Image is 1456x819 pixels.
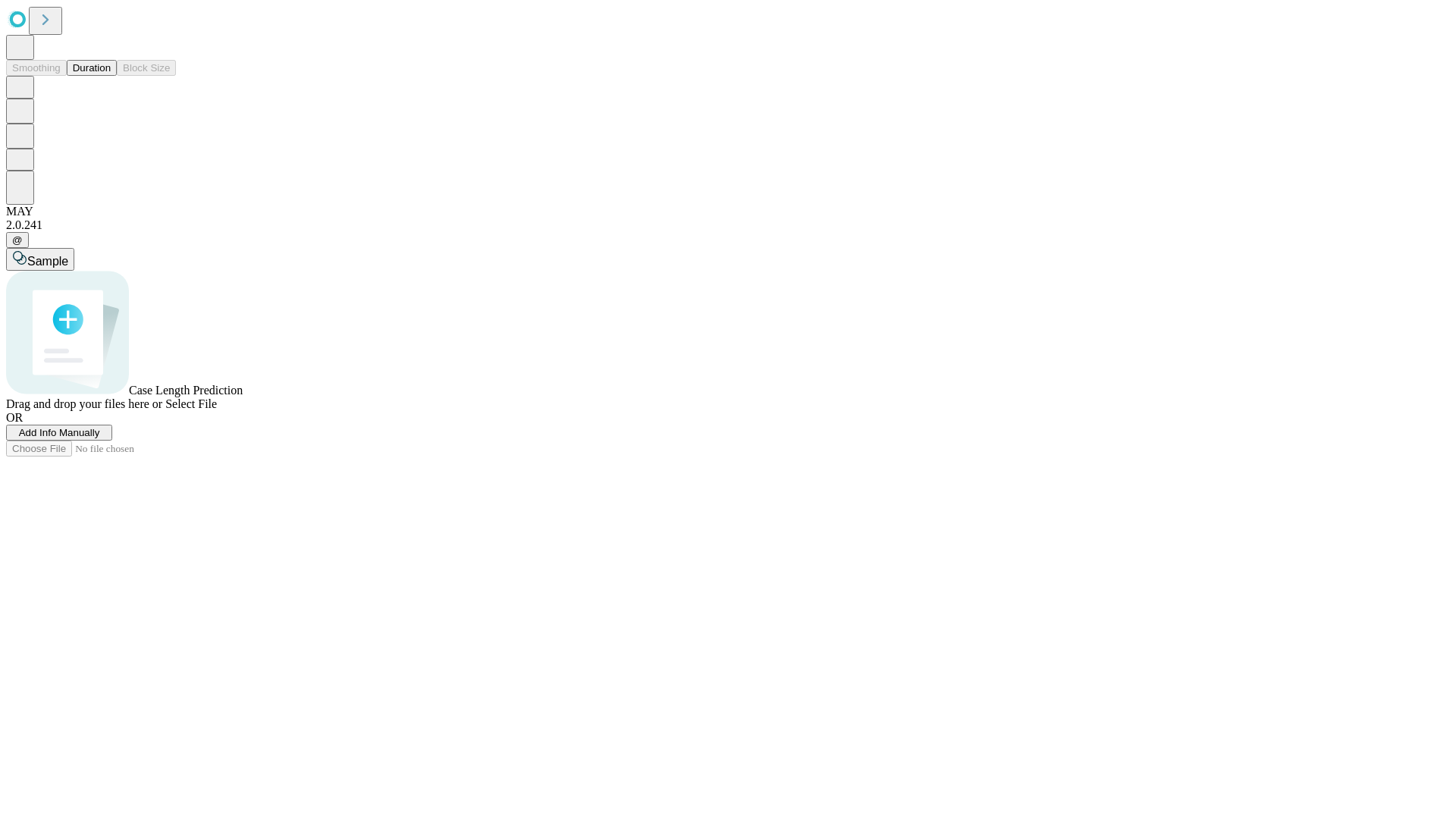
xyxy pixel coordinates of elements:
[6,397,162,410] span: Drag and drop your files here or
[6,60,67,76] button: Smoothing
[6,205,1450,218] div: MAY
[129,384,243,397] span: Case Length Prediction
[19,427,100,438] span: Add Info Manually
[117,60,176,76] button: Block Size
[27,255,68,268] span: Sample
[67,60,117,76] button: Duration
[6,411,23,424] span: OR
[12,234,23,246] span: @
[165,397,217,410] span: Select File
[6,248,74,271] button: Sample
[6,425,112,441] button: Add Info Manually
[6,218,1450,232] div: 2.0.241
[6,232,29,248] button: @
